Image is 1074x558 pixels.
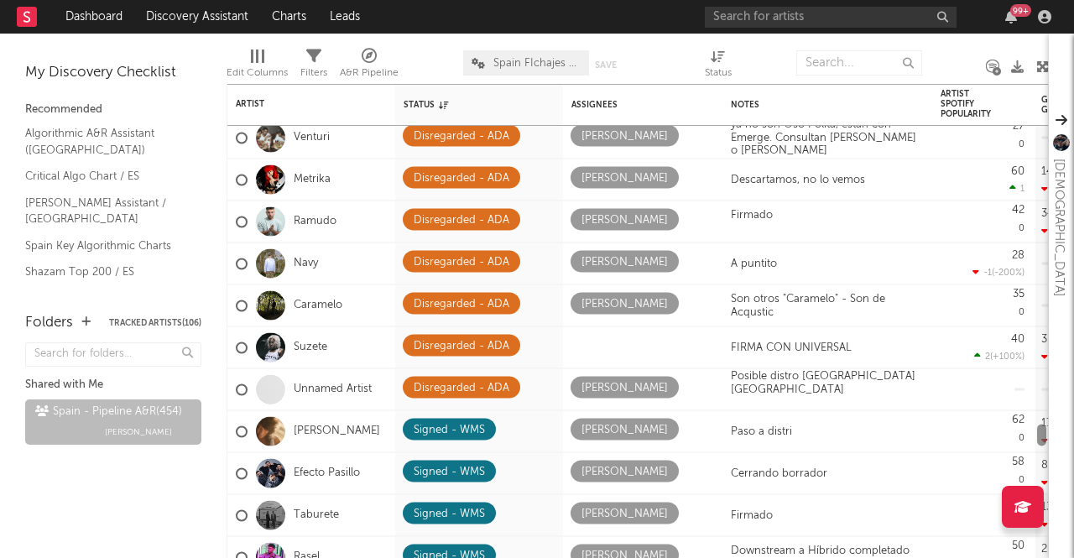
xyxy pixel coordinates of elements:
[722,257,785,270] div: A puntito
[414,378,509,399] div: Disregarded - ADA
[294,131,330,145] a: Venturi
[581,378,668,399] div: [PERSON_NAME]
[1005,10,1017,23] button: 99+
[571,100,689,110] div: Assignees
[25,399,201,445] a: Spain - Pipeline A&R(454)[PERSON_NAME]
[731,208,773,222] div: Firmado
[722,292,932,318] div: Son otros "Caramelo" - Son de Acqustic
[941,117,1024,159] div: 0
[731,100,899,110] div: Notes
[404,100,513,110] div: Status
[1012,456,1024,467] div: 58
[796,50,922,76] input: Search...
[985,352,990,362] span: 2
[705,63,732,83] div: Status
[941,201,1024,242] div: 0
[1012,540,1024,551] div: 50
[227,42,288,91] div: Edit Columns
[25,124,185,159] a: Algorithmic A&R Assistant ([GEOGRAPHIC_DATA])
[1011,165,1024,176] div: 60
[941,495,1024,536] div: 0
[294,508,339,523] a: Taburete
[722,341,860,354] div: FIRMA CON UNIVERSAL
[1012,249,1024,260] div: 28
[972,267,1024,278] div: ( )
[705,42,732,91] div: Status
[581,295,668,315] div: [PERSON_NAME]
[340,42,399,91] div: A&R Pipeline
[25,167,185,185] a: Critical Algo Chart / ES
[294,467,360,481] a: Efecto Pasillo
[1011,333,1024,344] div: 40
[25,342,201,367] input: Search for folders...
[25,375,201,395] div: Shared with Me
[414,211,509,231] div: Disregarded - ADA
[722,467,836,480] div: Cerrando borrador
[994,269,1022,278] span: -200 %
[983,269,992,278] span: -1
[25,313,73,333] div: Folders
[414,336,509,357] div: Disregarded - ADA
[1013,289,1024,300] div: 35
[722,118,932,158] div: ya no son Oso Polita, están con Emerge. Consultan [PERSON_NAME] o [PERSON_NAME]
[722,508,781,522] div: Firmado
[236,99,362,109] div: Artist
[25,237,185,255] a: Spain Key Algorithmic Charts
[294,425,380,439] a: [PERSON_NAME]
[581,462,668,482] div: [PERSON_NAME]
[294,299,342,313] a: Caramelo
[941,89,999,119] div: Artist Spotify Popularity
[294,341,327,355] a: Suzete
[414,504,485,524] div: Signed - WMS
[1012,205,1024,216] div: 42
[25,100,201,120] div: Recommended
[227,63,288,83] div: Edit Columns
[1010,4,1031,17] div: 99 +
[581,211,668,231] div: [PERSON_NAME]
[294,215,336,229] a: Ramudo
[581,420,668,441] div: [PERSON_NAME]
[414,169,509,189] div: Disregarded - ADA
[105,422,172,442] span: [PERSON_NAME]
[300,42,327,91] div: Filters
[722,370,932,409] div: Posible distro [GEOGRAPHIC_DATA] [GEOGRAPHIC_DATA]
[340,63,399,83] div: A&R Pipeline
[109,319,201,327] button: Tracked Artists(106)
[414,295,509,315] div: Disregarded - ADA
[414,420,485,441] div: Signed - WMS
[705,7,957,28] input: Search for artists
[595,60,617,70] button: Save
[1012,415,1024,425] div: 62
[581,169,668,189] div: [PERSON_NAME]
[731,173,865,186] div: Descartamos, no lo vemos
[294,257,318,271] a: Navy
[414,127,509,147] div: Disregarded - ADA
[941,411,1024,452] div: 0
[493,58,581,69] span: Spain FIchajes Ok
[1020,185,1024,194] span: 1
[1049,159,1069,296] div: [DEMOGRAPHIC_DATA]
[1013,121,1024,132] div: 27
[974,351,1024,362] div: ( )
[941,453,1024,494] div: 0
[941,285,1024,326] div: 0
[414,462,485,482] div: Signed - WMS
[993,352,1022,362] span: +100 %
[294,173,331,187] a: Metrika
[581,253,668,273] div: [PERSON_NAME]
[722,425,800,438] div: Paso a distri
[294,383,372,397] a: Unnamed Artist
[25,194,185,228] a: [PERSON_NAME] Assistant / [GEOGRAPHIC_DATA]
[300,63,327,83] div: Filters
[25,263,185,281] a: Shazam Top 200 / ES
[25,63,201,83] div: My Discovery Checklist
[35,402,182,422] div: Spain - Pipeline A&R ( 454 )
[581,504,668,524] div: [PERSON_NAME]
[414,253,509,273] div: Disregarded - ADA
[581,127,668,147] div: [PERSON_NAME]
